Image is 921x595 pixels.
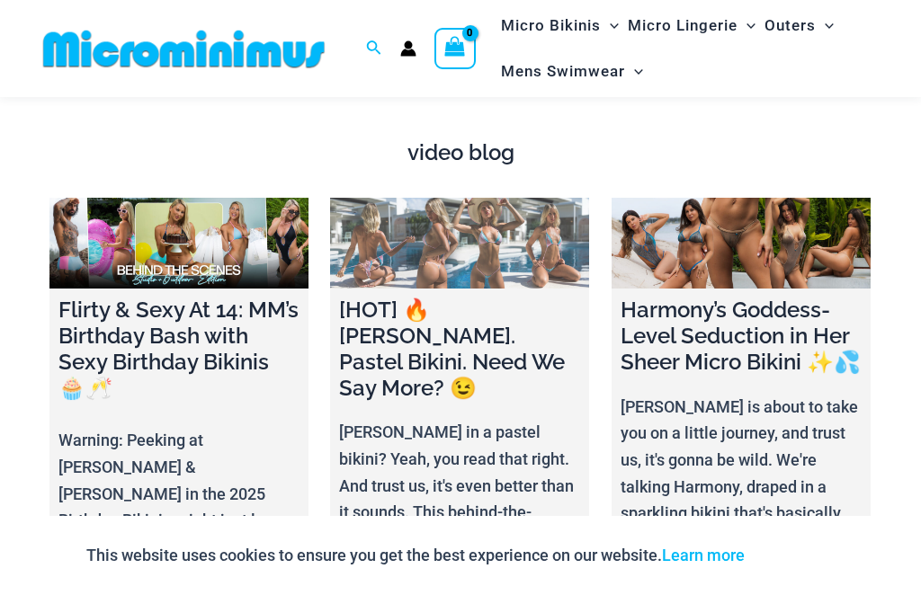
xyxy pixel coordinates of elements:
span: Micro Bikinis [501,3,601,49]
span: Menu Toggle [625,49,643,94]
button: Accept [758,534,835,577]
a: Search icon link [366,38,382,60]
span: Menu Toggle [816,3,834,49]
h4: [HOT] 🔥 [PERSON_NAME]. Pastel Bikini. Need We Say More? 😉 [339,297,580,401]
a: Account icon link [400,40,416,57]
img: MM SHOP LOGO FLAT [36,29,332,69]
span: Menu Toggle [601,3,619,49]
span: Mens Swimwear [501,49,625,94]
p: This website uses cookies to ensure you get the best experience on our website. [86,542,745,569]
span: Outers [765,3,816,49]
a: View Shopping Cart, empty [434,28,476,69]
a: Micro BikinisMenu ToggleMenu Toggle [496,3,623,49]
a: [HOT] 🔥 Olivia. Pastel Bikini. Need We Say More? 😉 [330,198,589,289]
span: Menu Toggle [738,3,756,49]
a: OutersMenu ToggleMenu Toggle [760,3,838,49]
a: Mens SwimwearMenu ToggleMenu Toggle [496,49,648,94]
a: Micro LingerieMenu ToggleMenu Toggle [623,3,760,49]
a: Learn more [662,546,745,564]
h4: Harmony’s Goddess-Level Seduction in Her Sheer Micro Bikini ✨💦 [621,297,862,375]
h4: Flirty & Sexy At 14: MM’s Birthday Bash with Sexy Birthday Bikinis 🧁🥂 [58,297,300,401]
h4: video blog [49,140,872,166]
span: Micro Lingerie [628,3,738,49]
